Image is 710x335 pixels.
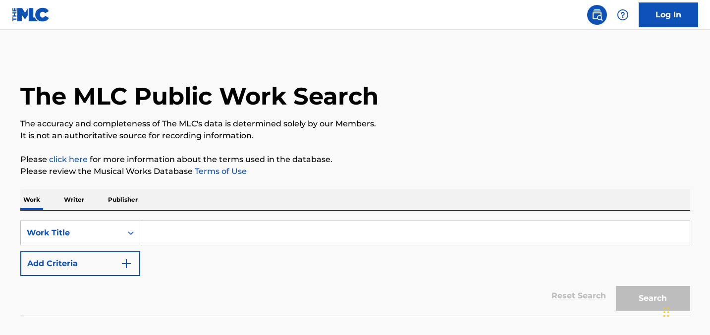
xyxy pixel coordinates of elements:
[639,2,698,27] a: Log In
[20,251,140,276] button: Add Criteria
[20,166,690,177] p: Please review the Musical Works Database
[20,118,690,130] p: The accuracy and completeness of The MLC's data is determined solely by our Members.
[27,227,116,239] div: Work Title
[20,221,690,316] form: Search Form
[193,167,247,176] a: Terms of Use
[663,297,669,327] div: Drag
[49,155,88,164] a: click here
[613,5,633,25] div: Help
[120,258,132,270] img: 9d2ae6d4665cec9f34b9.svg
[617,9,629,21] img: help
[591,9,603,21] img: search
[20,154,690,166] p: Please for more information about the terms used in the database.
[660,287,710,335] iframe: Chat Widget
[105,189,141,210] p: Publisher
[20,130,690,142] p: It is not an authoritative source for recording information.
[12,7,50,22] img: MLC Logo
[61,189,87,210] p: Writer
[587,5,607,25] a: Public Search
[20,189,43,210] p: Work
[20,81,379,111] h1: The MLC Public Work Search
